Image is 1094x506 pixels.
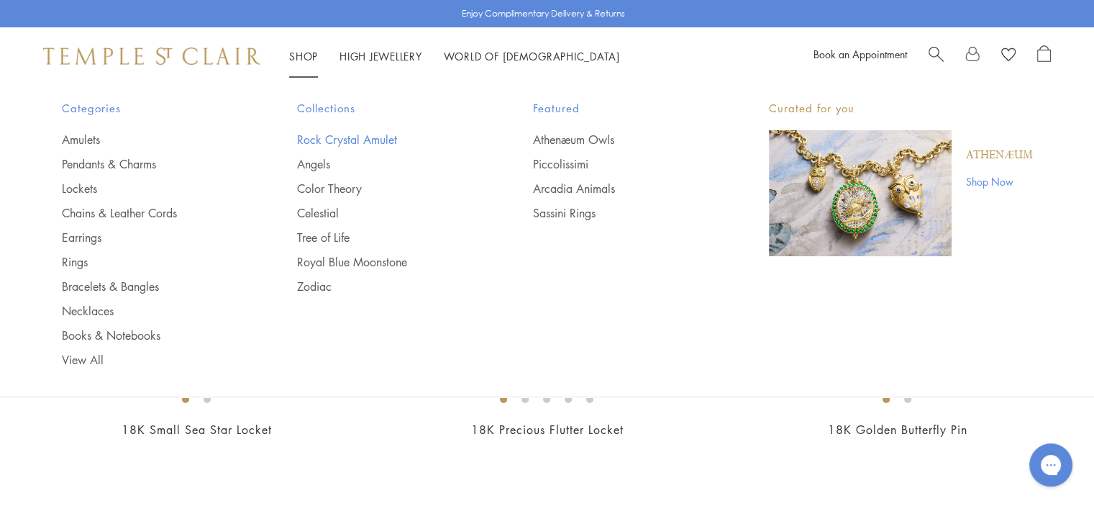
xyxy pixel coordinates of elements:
[43,48,260,65] img: Temple St. Clair
[929,45,944,67] a: Search
[533,205,711,221] a: Sassini Rings
[339,49,422,63] a: High JewelleryHigh Jewellery
[62,205,240,221] a: Chains & Leather Cords
[966,148,1033,163] a: Athenæum
[289,48,620,65] nav: Main navigation
[297,132,475,148] a: Rock Crystal Amulet
[297,254,475,270] a: Royal Blue Moonstone
[1022,438,1080,492] iframe: Gorgias live chat messenger
[533,156,711,172] a: Piccolissimi
[62,156,240,172] a: Pendants & Charms
[62,181,240,196] a: Lockets
[533,99,711,117] span: Featured
[533,132,711,148] a: Athenæum Owls
[769,99,1033,117] p: Curated for you
[62,99,240,117] span: Categories
[62,279,240,294] a: Bracelets & Bangles
[444,49,620,63] a: World of [DEMOGRAPHIC_DATA]World of [DEMOGRAPHIC_DATA]
[289,49,318,63] a: ShopShop
[297,279,475,294] a: Zodiac
[62,254,240,270] a: Rings
[122,422,272,438] a: 18K Small Sea Star Locket
[62,327,240,343] a: Books & Notebooks
[297,205,475,221] a: Celestial
[62,230,240,245] a: Earrings
[297,156,475,172] a: Angels
[533,181,711,196] a: Arcadia Animals
[297,99,475,117] span: Collections
[1001,45,1016,67] a: View Wishlist
[62,132,240,148] a: Amulets
[827,422,967,438] a: 18K Golden Butterfly Pin
[462,6,625,21] p: Enjoy Complimentary Delivery & Returns
[62,303,240,319] a: Necklaces
[813,47,907,61] a: Book an Appointment
[966,173,1033,189] a: Shop Now
[62,352,240,368] a: View All
[297,230,475,245] a: Tree of Life
[297,181,475,196] a: Color Theory
[470,422,623,438] a: 18K Precious Flutter Locket
[1037,45,1051,67] a: Open Shopping Bag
